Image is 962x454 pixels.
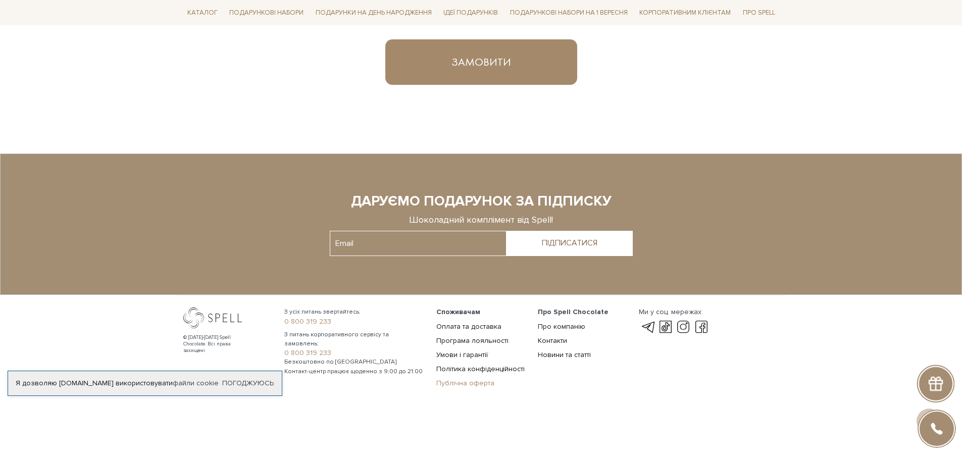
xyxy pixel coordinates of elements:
a: Погоджуюсь [222,379,274,388]
div: Ми у соц. мережах: [639,308,710,317]
a: Новини та статті [538,350,591,359]
a: Замовити [385,39,577,85]
a: Публічна оферта [436,379,494,387]
span: Безкоштовно по [GEOGRAPHIC_DATA] [284,358,424,367]
a: instagram [675,321,692,333]
span: Каталог [183,5,222,21]
a: файли cookie [173,379,219,387]
div: Я дозволяю [DOMAIN_NAME] використовувати [8,379,282,388]
span: Подарункові набори [225,5,308,21]
span: Споживачам [436,308,480,316]
a: tik-tok [657,321,674,333]
span: Про Spell Chocolate [538,308,609,316]
a: Оплата та доставка [436,322,501,331]
a: Про компанію [538,322,585,331]
span: Контакт-центр працює щоденно з 9:00 до 21:00 [284,367,424,376]
a: 0 800 319 233 [284,348,424,358]
a: telegram [639,321,656,333]
span: З питань корпоративного сервісу та замовлень: [284,330,424,348]
span: Ідеї подарунків [439,5,502,21]
a: 0 800 319 233 [284,317,424,326]
span: Про Spell [739,5,779,21]
span: З усіх питань звертайтесь: [284,308,424,317]
a: Політика конфіденційності [436,365,525,373]
span: Подарунки на День народження [312,5,436,21]
a: Корпоративним клієнтам [635,4,735,21]
a: Програма лояльності [436,336,509,345]
a: Контакти [538,336,567,345]
a: Подарункові набори на 1 Вересня [506,4,632,21]
a: Умови і гарантії [436,350,488,359]
div: © [DATE]-[DATE] Spell Chocolate. Всі права захищені [183,334,251,354]
a: facebook [693,321,710,333]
